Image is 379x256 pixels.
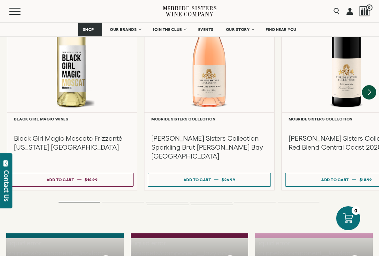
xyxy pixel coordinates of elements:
[78,23,102,36] a: SHOP
[226,27,250,32] span: OUR STORY
[14,134,130,152] h3: Black Girl Magic Moscato Frizzanté [US_STATE] [GEOGRAPHIC_DATA]
[222,177,235,182] span: $24.99
[9,8,34,15] button: Mobile Menu Trigger
[234,202,276,202] li: Page dot 5
[151,134,267,161] h3: [PERSON_NAME] Sisters Collection Sparkling Brut [PERSON_NAME] Bay [GEOGRAPHIC_DATA]
[83,27,94,32] span: SHOP
[352,206,360,215] div: 0
[184,175,211,185] div: Add to cart
[110,27,137,32] span: OUR BRANDS
[85,177,98,182] span: $14.99
[11,173,134,187] button: Add to cart $14.99
[194,23,218,36] a: EVENTS
[266,27,296,32] span: FIND NEAR YOU
[191,205,233,205] li: Page dot 8
[59,202,100,202] li: Page dot 1
[153,27,182,32] span: JOIN THE CLUB
[146,202,188,202] li: Page dot 3
[147,205,189,205] li: Page dot 7
[148,173,271,187] button: Add to cart $24.99
[148,23,190,36] a: JOIN THE CLUB
[105,23,145,36] a: OUR BRANDS
[102,202,144,202] li: Page dot 2
[321,175,349,185] div: Add to cart
[151,117,267,121] h6: McBride Sisters Collection
[222,23,258,36] a: OUR STORY
[261,23,301,36] a: FIND NEAR YOU
[198,27,214,32] span: EVENTS
[47,175,74,185] div: Add to cart
[190,202,232,202] li: Page dot 4
[366,4,372,11] span: 0
[3,170,10,201] div: Contact Us
[359,177,372,182] span: $18.99
[14,117,130,121] h6: Black Girl Magic Wines
[362,85,376,100] button: Next
[278,202,319,202] li: Page dot 6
